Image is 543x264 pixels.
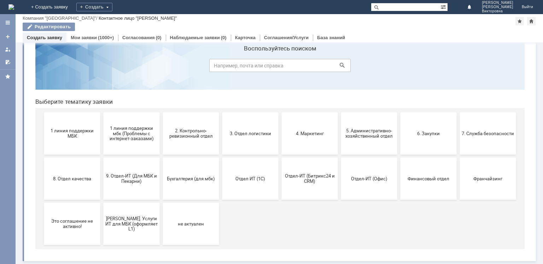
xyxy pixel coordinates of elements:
[482,5,513,9] span: [PERSON_NAME]
[370,130,427,172] button: Финансовый отдел
[74,85,130,127] button: 1 линия поддержки мбк (Проблемы с интернет-заказами)
[264,35,309,40] a: Соглашения/Услуги
[76,146,128,156] span: 9. Отдел-ИТ (Для МБК и Пекарни)
[180,17,321,24] label: Воспользуйтесь поиском
[2,44,13,55] a: Мои заявки
[98,35,114,40] div: (1000+)
[133,85,189,127] button: 2. Контрольно-ревизионный отдел
[432,148,484,154] span: Франчайзинг
[6,71,495,78] header: Выберите тематику заявки
[370,85,427,127] button: 6. Закупки
[313,148,366,154] span: Отдел-ИТ (Офис)
[194,148,247,154] span: Отдел ИТ (1С)
[313,101,366,111] span: 5. Административно-хозяйственный отдел
[23,16,96,21] a: Компания "[GEOGRAPHIC_DATA]"
[16,148,69,154] span: 8. Отдел качества
[180,31,321,44] input: Например, почта или справка
[254,103,306,108] span: 4. Маркетинг
[14,130,71,172] button: 8. Отдел качества
[311,85,368,127] button: 5. Административно-хозяйственный отдел
[27,35,62,40] a: Создать заявку
[76,98,128,114] span: 1 линия поддержки мбк (Проблемы с интернет-заказами)
[527,17,536,25] div: Сделать домашней страницей
[252,85,308,127] button: 4. Маркетинг
[71,35,97,40] a: Мои заявки
[122,35,155,40] a: Согласования
[317,35,345,40] a: База знаний
[156,35,162,40] div: (0)
[170,35,220,40] a: Наблюдаемые заявки
[192,130,249,172] button: Отдел ИТ (1С)
[254,146,306,156] span: Отдел-ИТ (Битрикс24 и CRM)
[430,85,486,127] button: 7. Служба безопасности
[235,35,256,40] a: Карточка
[8,4,14,10] img: logo
[311,130,368,172] button: Отдел-ИТ (Офис)
[192,85,249,127] button: 3. Отдел логистики
[133,175,189,217] button: не актуален
[74,130,130,172] button: 9. Отдел-ИТ (Для МБК и Пекарни)
[16,191,69,202] span: Это соглашение не активно!
[14,85,71,127] button: 1 линия поддержки МБК
[133,130,189,172] button: Бухгалтерия (для мбк)
[135,148,187,154] span: Бухгалтерия (для мбк)
[74,175,130,217] button: [PERSON_NAME]. Услуги ИТ для МБК (оформляет L1)
[99,16,177,21] div: Контактное лицо "[PERSON_NAME]"
[482,9,513,13] span: Викторовна
[373,103,425,108] span: 6. Закупки
[14,175,71,217] button: Это соглашение не активно!
[194,103,247,108] span: 3. Отдел логистики
[221,35,227,40] div: (0)
[515,17,524,25] div: Добавить в избранное
[135,193,187,199] span: не актуален
[430,130,486,172] button: Франчайзинг
[373,148,425,154] span: Финансовый отдел
[135,101,187,111] span: 2. Контрольно-ревизионный отдел
[440,3,448,10] span: Расширенный поиск
[252,130,308,172] button: Отдел-ИТ (Битрикс24 и CRM)
[432,103,484,108] span: 7. Служба безопасности
[16,101,69,111] span: 1 линия поддержки МБК
[8,4,14,10] a: Перейти на домашнюю страницу
[482,1,513,5] span: [PERSON_NAME]
[76,188,128,204] span: [PERSON_NAME]. Услуги ИТ для МБК (оформляет L1)
[23,16,99,21] div: /
[2,56,13,68] a: Мои согласования
[2,31,13,42] a: Создать заявку
[76,3,112,11] div: Создать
